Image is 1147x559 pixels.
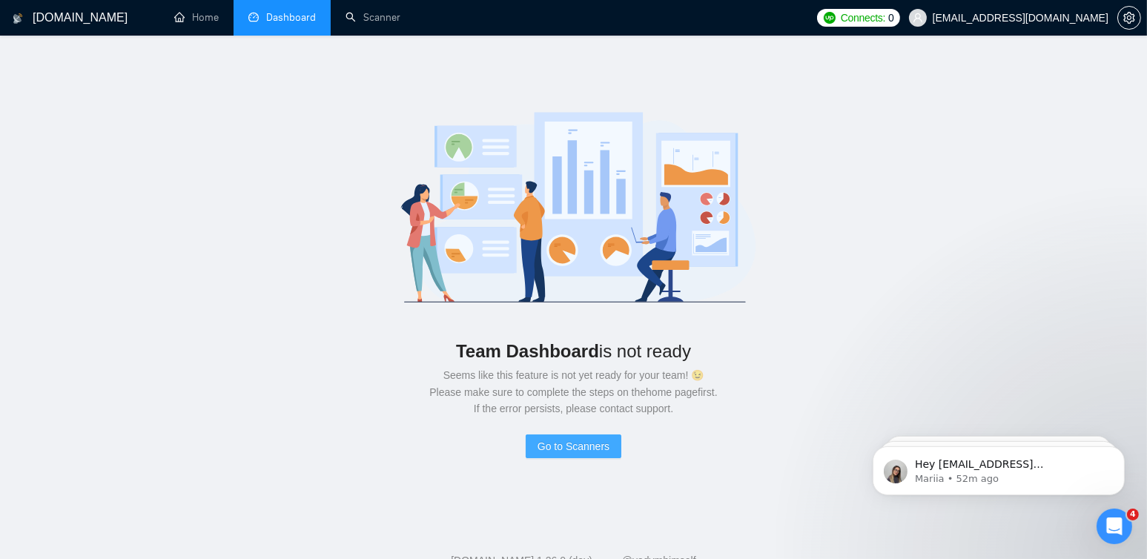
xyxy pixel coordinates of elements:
[824,12,836,24] img: upwork-logo.png
[646,386,698,398] a: home page
[346,11,400,24] a: searchScanner
[1117,12,1141,24] a: setting
[850,415,1147,519] iframe: Intercom notifications message
[913,13,923,23] span: user
[526,434,621,458] button: Go to Scanners
[13,7,23,30] img: logo
[841,10,885,26] span: Connects:
[1097,509,1132,544] iframe: Intercom live chat
[47,335,1100,367] div: is not ready
[248,12,259,22] span: dashboard
[888,10,894,26] span: 0
[1117,6,1141,30] button: setting
[538,438,609,454] span: Go to Scanners
[47,367,1100,417] div: Seems like this feature is not yet ready for your team! 😉 Please make sure to complete the steps ...
[1118,12,1140,24] span: setting
[363,95,785,317] img: logo
[456,341,599,361] b: Team Dashboard
[174,11,219,24] a: homeHome
[1127,509,1139,520] span: 4
[266,11,316,24] span: Dashboard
